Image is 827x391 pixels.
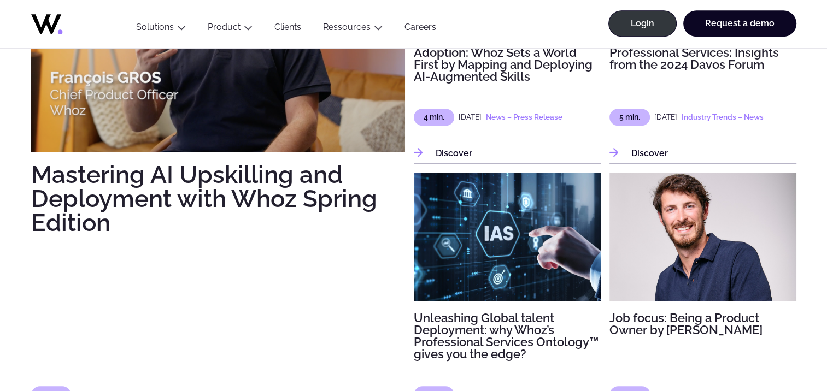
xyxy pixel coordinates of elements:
a: Request a demo [683,10,796,37]
h3: Mastering AI Upskilling and Deployment with Whoz Spring Edition [31,163,405,235]
a: Product [208,22,241,32]
iframe: Chatbot [755,319,812,376]
h3: Embracing a Skills-First Future in Professional Services: Insights from the 2024 Davos Forum [609,34,796,70]
div: Lire la suite de "Embracing a Skills-First Future in Professional Services: Insights from the 202... [609,148,668,158]
h3: Unleashing Global talent Deployment: why Whoz’s Professional Services Ontology™ gives you the edge? [414,312,601,360]
p: News – Press Release [486,111,562,123]
p: 4 min. [414,109,454,126]
h3: Accelerating GenAI Business Adoption: Whoz Sets a World First by Mapping and Deploying AI-Augment... [414,34,601,82]
img: Job focus: Being a Product Owner by Nicolas Gron [609,170,796,303]
button: Ressources [312,22,394,37]
p: [DATE] [459,111,482,123]
div: Lire la suite de "Accelerating GenAI Business Adoption: Whoz Sets a World First by Mapping and De... [414,148,472,158]
p: [DATE] [654,111,677,123]
a: Ressources [323,22,371,32]
img: Unleashing Global talent Deployment: why Whoz’s Professional Services Ontology™ gives you the edge? [414,173,601,301]
p: Industry Trends – News [682,111,764,123]
a: Login [608,10,677,37]
button: Solutions [125,22,197,37]
p: 5 min. [609,109,650,126]
a: Clients [263,22,312,37]
a: Careers [394,22,447,37]
h3: Job focus: Being a Product Owner by [PERSON_NAME] [609,312,796,336]
button: Product [197,22,263,37]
